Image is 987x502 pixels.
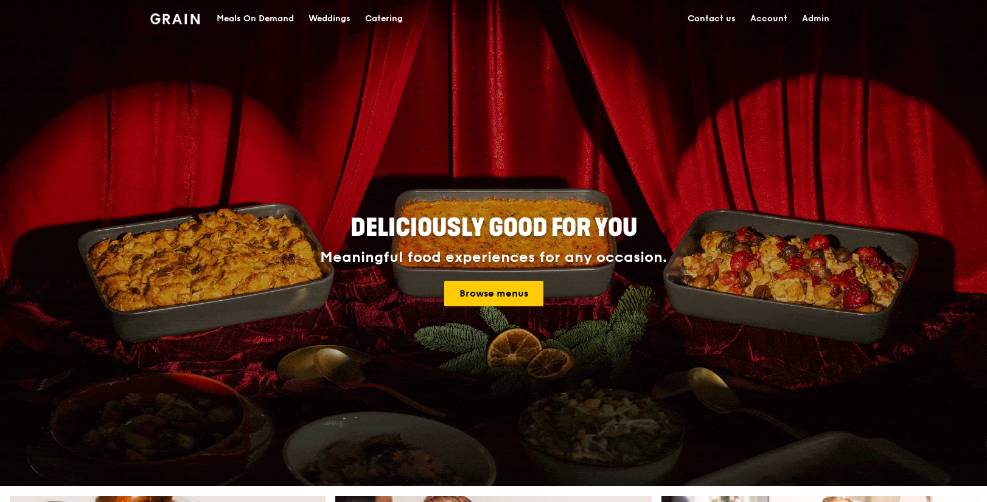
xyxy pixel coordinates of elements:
[795,1,837,37] a: Admin
[150,13,200,24] img: Grain
[444,281,543,306] a: Browse menus
[365,1,403,37] div: Catering
[358,1,410,37] a: Catering
[680,1,743,37] a: Contact us
[351,213,637,242] span: Deliciously good for you
[274,249,713,266] div: Meaningful food experiences for any occasion.
[309,1,351,37] div: Weddings
[301,1,358,37] a: Weddings
[217,1,294,37] div: Meals On Demand
[743,1,795,37] a: Account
